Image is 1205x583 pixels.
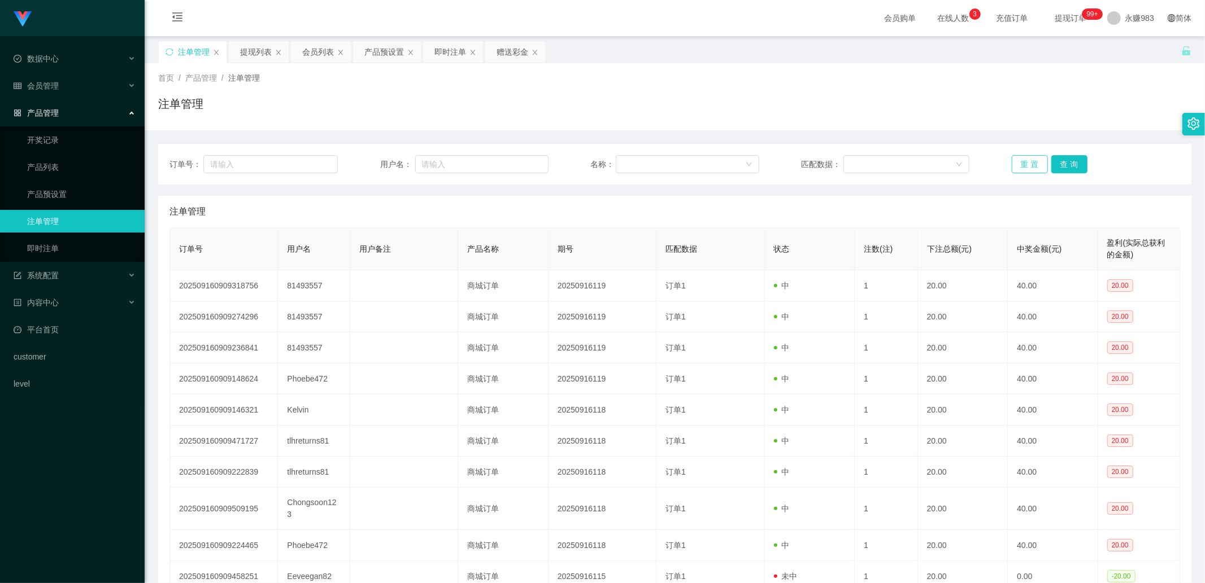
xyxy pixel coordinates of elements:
[932,14,975,22] span: 在线人数
[14,11,32,27] img: logo.9652507e.png
[170,270,278,301] td: 202509160909318756
[1187,117,1200,130] i: 图标: setting
[458,363,548,394] td: 商城订单
[918,488,1008,530] td: 20.00
[27,156,136,178] a: 产品列表
[665,436,686,445] span: 订单1
[855,270,918,301] td: 1
[14,271,59,280] span: 系统配置
[855,457,918,488] td: 1
[170,394,278,426] td: 202509160909146321
[169,159,203,170] span: 订单号：
[458,332,548,363] td: 商城订单
[801,159,843,170] span: 匹配数据：
[1107,279,1133,292] span: 20.00
[991,14,1034,22] span: 充值订单
[275,49,282,56] i: 图标: close
[170,332,278,363] td: 202509160909236841
[458,301,548,332] td: 商城订单
[918,457,1008,488] td: 20.00
[549,332,656,363] td: 20250916119
[434,41,466,63] div: 即时注单
[855,530,918,561] td: 1
[14,55,21,63] i: 图标: check-circle-o
[774,405,790,414] span: 中
[549,301,656,332] td: 20250916119
[278,426,350,457] td: tlhreturns81
[864,244,893,253] span: 注数(注)
[1168,14,1176,22] i: 图标: global
[774,541,790,550] span: 中
[1008,363,1098,394] td: 40.00
[179,244,203,253] span: 订单号
[14,271,21,279] i: 图标: form
[855,301,918,332] td: 1
[549,270,656,301] td: 20250916119
[1107,502,1133,515] span: 20.00
[302,41,334,63] div: 会员列表
[407,49,414,56] i: 图标: close
[973,8,977,20] p: 3
[855,488,918,530] td: 1
[1107,570,1136,582] span: -20.00
[337,49,344,56] i: 图标: close
[1107,466,1133,478] span: 20.00
[359,244,391,253] span: 用户备注
[14,82,21,90] i: 图标: table
[458,530,548,561] td: 商城订单
[549,394,656,426] td: 20250916118
[855,426,918,457] td: 1
[14,299,21,306] i: 图标: profile
[14,81,59,90] span: 会员管理
[1008,301,1098,332] td: 40.00
[1008,488,1098,530] td: 40.00
[170,457,278,488] td: 202509160909222839
[170,301,278,332] td: 202509160909274296
[14,372,136,395] a: level
[549,363,656,394] td: 20250916119
[665,572,686,581] span: 订单1
[774,244,790,253] span: 状态
[665,541,686,550] span: 订单1
[665,244,697,253] span: 匹配数据
[158,95,203,112] h1: 注单管理
[14,108,59,117] span: 产品管理
[532,49,538,56] i: 图标: close
[590,159,616,170] span: 名称：
[1008,457,1098,488] td: 40.00
[27,237,136,260] a: 即时注单
[213,49,220,56] i: 图标: close
[927,244,972,253] span: 下注总额(元)
[774,436,790,445] span: 中
[415,155,549,173] input: 请输入
[746,161,752,169] i: 图标: down
[1008,332,1098,363] td: 40.00
[170,488,278,530] td: 202509160909509195
[469,49,476,56] i: 图标: close
[665,467,686,476] span: 订单1
[1008,270,1098,301] td: 40.00
[170,426,278,457] td: 202509160909471727
[774,572,798,581] span: 未中
[240,41,272,63] div: 提现列表
[969,8,981,20] sup: 3
[1017,244,1062,253] span: 中奖金额(元)
[1107,404,1133,416] span: 20.00
[278,530,350,561] td: Phoebe472
[1082,8,1102,20] sup: 298
[185,73,217,82] span: 产品管理
[228,73,260,82] span: 注单管理
[278,457,350,488] td: tlhreturns81
[27,129,136,151] a: 开奖记录
[665,312,686,321] span: 订单1
[1008,530,1098,561] td: 40.00
[458,488,548,530] td: 商城订单
[665,343,686,352] span: 订单1
[918,301,1008,332] td: 20.00
[855,363,918,394] td: 1
[1050,14,1093,22] span: 提现订单
[364,41,404,63] div: 产品预设置
[558,244,573,253] span: 期号
[918,530,1008,561] td: 20.00
[380,159,415,170] span: 用户名：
